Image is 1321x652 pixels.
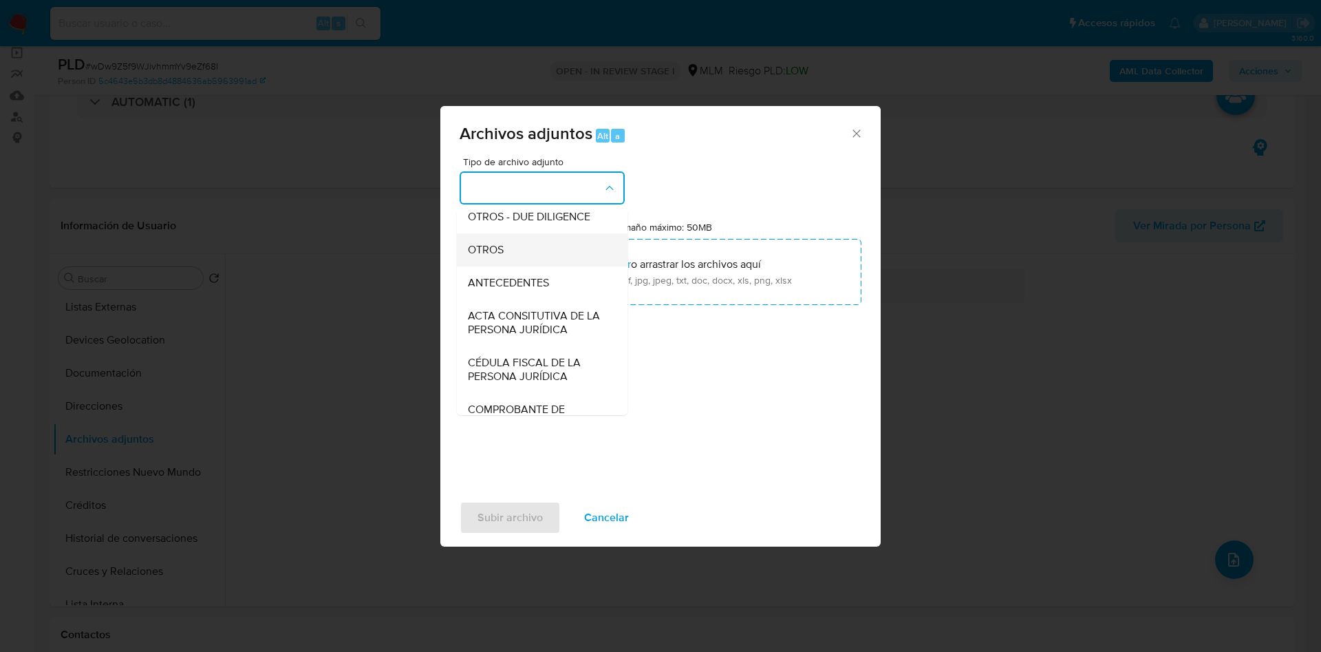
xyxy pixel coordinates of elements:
span: OTROS [468,243,504,257]
span: CÉDULA FISCAL DE LA PERSONA JURÍDICA [468,356,608,383]
span: Alt [597,129,608,143]
span: COMPROBANTE DE DOMICILIO [468,403,608,430]
button: Cancelar [566,501,647,534]
span: Tipo de archivo adjunto [463,157,628,167]
label: Tamaño máximo: 50MB [614,221,712,233]
span: Cancelar [584,503,629,533]
span: OTROS - DUE DILIGENCE [468,210,590,224]
span: a [615,129,620,143]
button: Cerrar [850,127,862,139]
span: Archivos adjuntos [460,121,592,145]
span: ANTECEDENTES [468,276,549,290]
span: ACTA CONSITUTIVA DE LA PERSONA JURÍDICA [468,309,608,337]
